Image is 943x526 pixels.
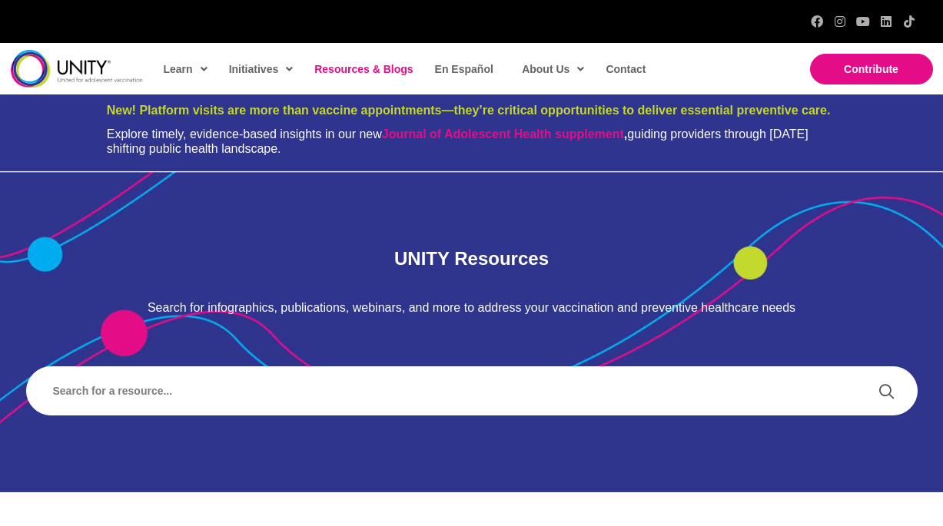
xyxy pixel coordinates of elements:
input: Search input [42,373,863,409]
a: About Us [514,51,590,87]
a: Contact [598,51,652,87]
a: LinkedIn [880,15,892,28]
span: About Us [522,58,584,81]
a: TikTok [903,15,915,28]
a: Journal of Adolescent Health supplement [382,127,624,141]
a: En Español [427,51,500,87]
p: Search for infographics, publications, webinars, and more to address your vaccination and prevent... [26,300,918,316]
span: New! Platform visits are more than vaccine appointments—they’re critical opportunities to deliver... [107,104,831,117]
strong: , [382,127,627,141]
span: UNITY Resources [394,248,549,269]
div: Explore timely, evidence-based insights in our new guiding providers through [DATE] shifting publ... [107,127,837,156]
span: Contact [606,63,646,75]
a: Resources & Blogs [307,51,419,87]
span: En Español [435,63,493,75]
span: Contribute [844,63,898,75]
a: Contribute [810,54,933,84]
span: Learn [164,58,208,81]
form: Search form [42,373,871,409]
a: Instagram [834,15,846,28]
img: unity-logo-dark [11,50,143,88]
span: Resources & Blogs [314,63,413,75]
a: Facebook [811,15,823,28]
a: YouTube [857,15,869,28]
span: Initiatives [229,58,294,81]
